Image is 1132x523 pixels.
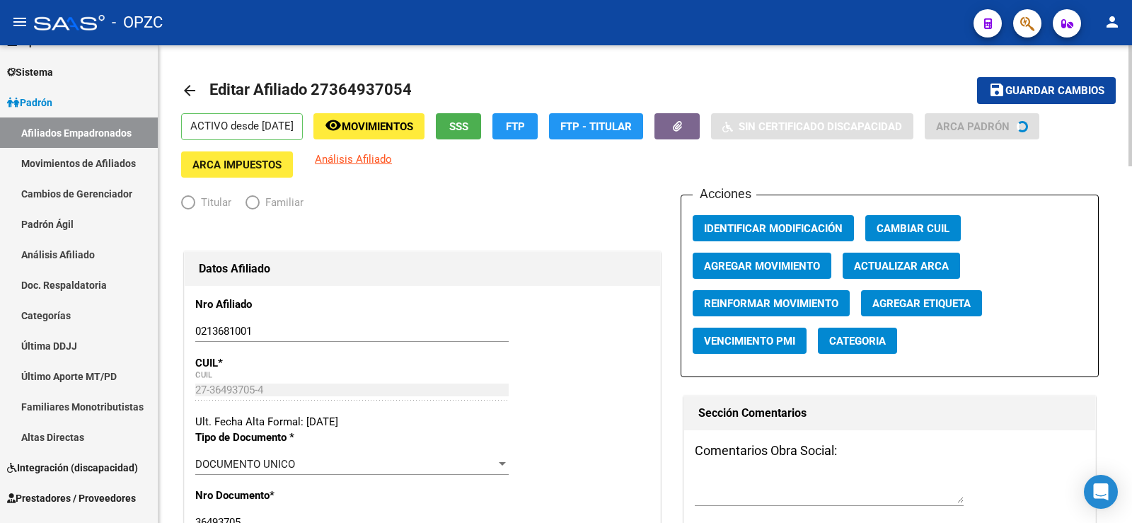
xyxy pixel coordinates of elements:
button: SSS [436,113,481,139]
mat-icon: save [988,81,1005,98]
h3: Comentarios Obra Social: [695,441,1084,461]
span: Vencimiento PMI [704,335,795,347]
span: Editar Afiliado 27364937054 [209,81,412,98]
span: Actualizar ARCA [854,260,949,272]
span: Sin Certificado Discapacidad [739,120,902,133]
span: Prestadores / Proveedores [7,490,136,506]
button: Agregar Movimiento [693,253,831,279]
span: ARCA Padrón [936,120,1010,133]
h1: Datos Afiliado [199,258,646,280]
button: FTP [492,113,538,139]
p: Tipo de Documento * [195,430,332,445]
span: Integración (discapacidad) [7,460,138,476]
mat-radio-group: Elija una opción [181,199,318,212]
h1: Sección Comentarios [698,402,1080,425]
p: Nro Afiliado [195,297,332,312]
p: Nro Documento [195,488,332,503]
span: SSS [449,120,468,133]
span: Reinformar Movimiento [704,297,838,310]
span: Movimientos [342,120,413,133]
button: Categoria [818,328,897,354]
h3: Acciones [693,184,756,204]
span: - OPZC [112,7,163,38]
span: Análisis Afiliado [315,153,392,166]
span: Categoria [829,335,886,347]
span: Titular [195,195,231,210]
span: Padrón [7,95,52,110]
button: ARCA Impuestos [181,151,293,178]
p: ACTIVO desde [DATE] [181,113,303,140]
button: Reinformar Movimiento [693,290,850,316]
span: Cambiar CUIL [877,222,949,235]
div: Ult. Fecha Alta Formal: [DATE] [195,414,649,430]
span: FTP [506,120,525,133]
span: Guardar cambios [1005,85,1104,98]
button: Agregar Etiqueta [861,290,982,316]
button: Actualizar ARCA [843,253,960,279]
span: ARCA Impuestos [192,159,282,171]
button: Vencimiento PMI [693,328,807,354]
span: Agregar Etiqueta [872,297,971,310]
p: CUIL [195,355,332,371]
mat-icon: menu [11,13,28,30]
button: FTP - Titular [549,113,643,139]
button: Cambiar CUIL [865,215,961,241]
mat-icon: remove_red_eye [325,117,342,134]
mat-icon: arrow_back [181,82,198,99]
span: DOCUMENTO UNICO [195,458,295,471]
button: ARCA Padrón [925,113,1039,139]
button: Identificar Modificación [693,215,854,241]
button: Guardar cambios [977,77,1116,103]
button: Movimientos [313,113,424,139]
span: Agregar Movimiento [704,260,820,272]
span: Familiar [260,195,304,210]
mat-icon: person [1104,13,1121,30]
span: Sistema [7,64,53,80]
span: FTP - Titular [560,120,632,133]
span: Identificar Modificación [704,222,843,235]
button: Sin Certificado Discapacidad [711,113,913,139]
div: Open Intercom Messenger [1084,475,1118,509]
